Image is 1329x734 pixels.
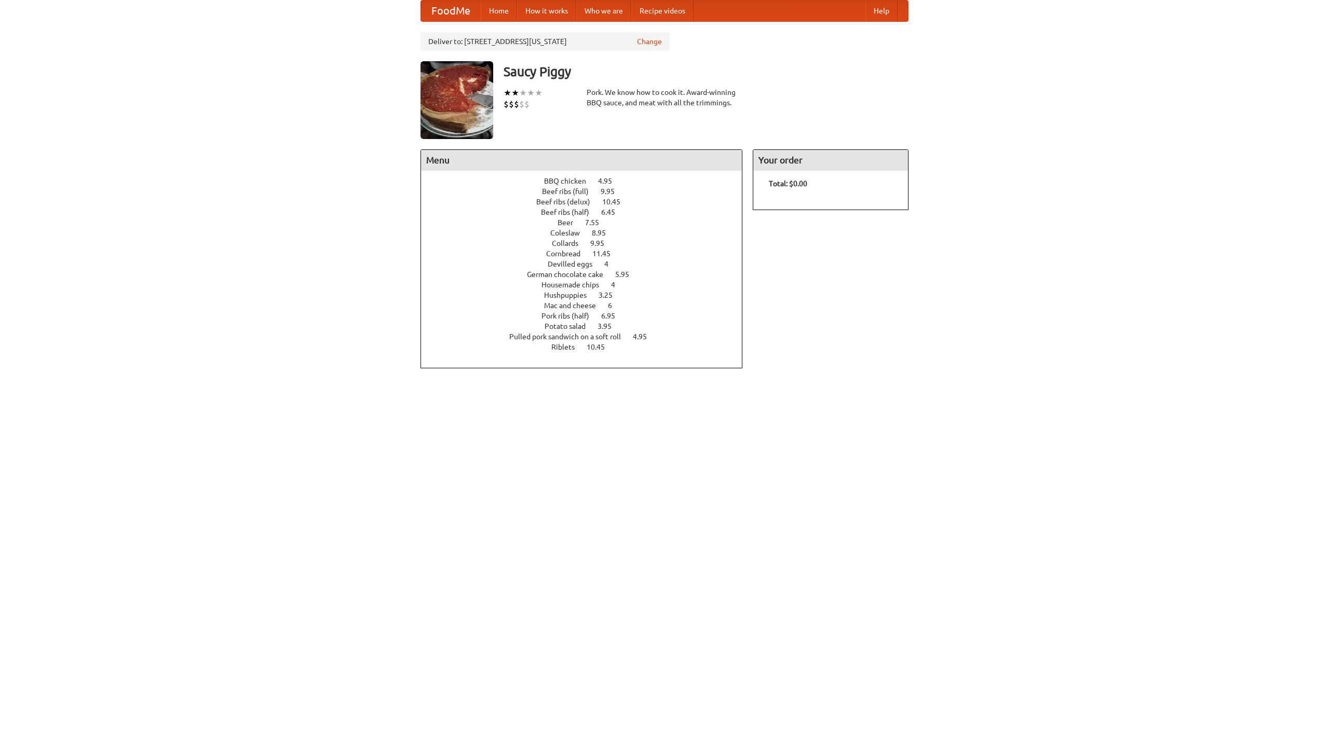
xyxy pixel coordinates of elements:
li: ★ [535,87,543,99]
a: Who we are [576,1,631,21]
li: $ [519,99,524,110]
h4: Menu [421,150,742,171]
span: Collards [552,239,589,247]
a: How it works [517,1,576,21]
span: 10.45 [602,198,631,206]
a: BBQ chicken 4.95 [544,177,631,185]
span: Beef ribs (half) [541,208,600,216]
span: Pulled pork sandwich on a soft roll [509,333,631,341]
span: 6.95 [601,312,626,320]
span: 7.55 [585,218,609,227]
a: Beef ribs (delux) 10.45 [536,198,640,206]
span: 9.95 [601,187,625,196]
a: Beef ribs (half) 6.45 [541,208,634,216]
span: 6 [608,301,622,310]
span: BBQ chicken [544,177,596,185]
span: 3.95 [598,322,622,330]
span: 9.95 [590,239,615,247]
span: Beer [558,218,584,227]
li: ★ [519,87,527,99]
a: Riblets 10.45 [551,343,624,351]
span: 3.25 [599,291,623,299]
a: Beef ribs (full) 9.95 [542,187,634,196]
span: Coleslaw [550,229,590,237]
span: Hushpuppies [544,291,597,299]
span: Pork ribs (half) [541,312,600,320]
li: ★ [527,87,535,99]
a: German chocolate cake 5.95 [527,270,648,279]
a: Devilled eggs 4 [548,260,628,268]
h4: Your order [753,150,908,171]
a: Help [865,1,898,21]
a: Beer 7.55 [558,218,618,227]
img: angular.jpg [421,61,493,139]
a: FoodMe [421,1,481,21]
span: 4 [604,260,619,268]
span: 8.95 [592,229,616,237]
li: $ [504,99,509,110]
a: Home [481,1,517,21]
span: Mac and cheese [544,301,606,310]
a: Change [637,36,662,47]
span: Cornbread [546,250,591,258]
span: 4.95 [633,333,657,341]
span: Potato salad [545,322,596,330]
li: ★ [511,87,519,99]
span: Beef ribs (delux) [536,198,601,206]
a: Mac and cheese 6 [544,301,631,310]
span: 4.95 [598,177,622,185]
a: Potato salad 3.95 [545,322,631,330]
span: 4 [611,281,626,289]
span: German chocolate cake [527,270,614,279]
span: Beef ribs (full) [542,187,599,196]
span: 6.45 [601,208,626,216]
a: Pork ribs (half) 6.95 [541,312,634,320]
li: $ [514,99,519,110]
span: 5.95 [615,270,640,279]
a: Housemade chips 4 [541,281,634,289]
div: Deliver to: [STREET_ADDRESS][US_STATE] [421,32,670,51]
li: $ [509,99,514,110]
span: 10.45 [587,343,615,351]
span: Devilled eggs [548,260,603,268]
b: Total: $0.00 [769,179,807,188]
span: Housemade chips [541,281,609,289]
a: Collards 9.95 [552,239,623,247]
a: Pulled pork sandwich on a soft roll 4.95 [509,333,666,341]
span: 11.45 [592,250,621,258]
div: Pork. We know how to cook it. Award-winning BBQ sauce, and meat with all the trimmings. [587,87,742,108]
span: Riblets [551,343,585,351]
a: Cornbread 11.45 [546,250,630,258]
h3: Saucy Piggy [504,61,908,82]
li: ★ [504,87,511,99]
li: $ [524,99,530,110]
a: Hushpuppies 3.25 [544,291,632,299]
a: Recipe videos [631,1,694,21]
a: Coleslaw 8.95 [550,229,625,237]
